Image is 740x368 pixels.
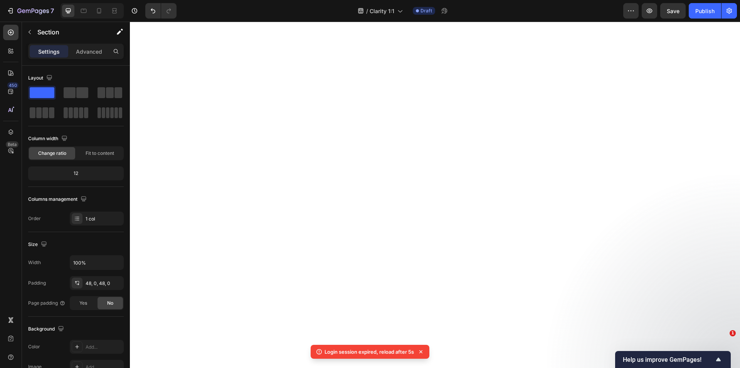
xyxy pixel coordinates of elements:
div: Columns management [28,194,88,205]
div: Color [28,343,40,350]
p: Login session expired, reload after 5s [325,348,414,356]
button: Save [660,3,686,19]
div: Layout [28,73,54,83]
input: Auto [70,256,123,270]
span: Change ratio [38,150,66,157]
iframe: Intercom live chat [714,342,732,360]
button: Publish [689,3,721,19]
span: Fit to content [86,150,114,157]
div: Padding [28,280,46,287]
p: Advanced [76,47,102,56]
div: Undo/Redo [145,3,177,19]
span: Help us improve GemPages! [623,356,714,363]
span: Yes [79,300,87,307]
div: 48, 0, 48, 0 [86,280,122,287]
span: / [366,7,368,15]
p: Settings [38,47,60,56]
iframe: Design area [130,22,740,368]
div: Publish [695,7,715,15]
p: Section [37,27,101,37]
button: Show survey - Help us improve GemPages! [623,355,723,364]
div: Page padding [28,300,66,307]
div: Order [28,215,41,222]
div: Add... [86,344,122,351]
p: 7 [50,6,54,15]
div: Size [28,239,49,250]
div: 1 col [86,215,122,222]
button: 7 [3,3,57,19]
div: Column width [28,134,69,144]
span: Save [667,8,679,14]
span: No [107,300,113,307]
span: Clarity 1:1 [370,7,394,15]
div: Beta [6,141,18,148]
div: 12 [30,168,122,179]
div: Width [28,259,41,266]
span: Draft [420,7,432,14]
div: Background [28,324,66,334]
span: 1 [730,330,736,336]
div: 450 [7,82,18,88]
